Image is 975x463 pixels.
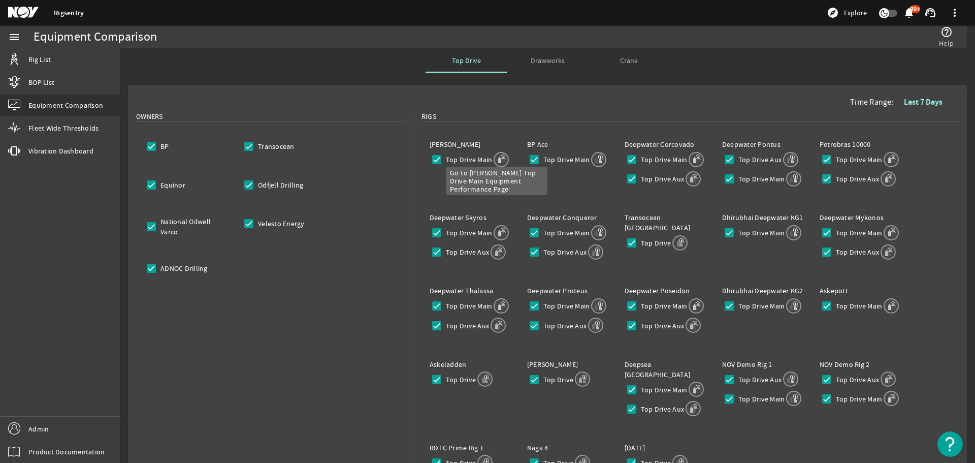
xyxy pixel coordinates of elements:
[820,140,871,149] label: Petrobras 10000
[444,321,489,331] label: Top Drive Aux
[444,247,489,257] label: Top Drive Aux
[527,286,588,295] label: Deepwater Proteus
[937,431,963,457] button: Open Resource Center
[28,447,105,457] span: Product Documentation
[625,443,645,452] label: [DATE]
[430,140,480,149] label: [PERSON_NAME]
[527,213,597,222] label: Deepwater Conqueror
[736,155,782,165] label: Top Drive Aux
[639,174,684,184] label: Top Drive Aux
[844,8,867,18] span: Explore
[639,155,688,165] label: Top Drive Main
[625,213,690,232] label: Transocean [GEOGRAPHIC_DATA]
[736,228,785,238] label: Top Drive Main
[527,443,548,452] label: Naga 4
[903,7,915,19] mat-icon: notifications
[444,155,493,165] label: Top Drive Main
[28,77,54,87] span: BOP List
[827,7,839,19] mat-icon: explore
[625,360,690,379] label: Deepsea [GEOGRAPHIC_DATA]
[256,180,303,190] label: Odfjell Drilling
[158,263,208,273] label: ADNOC Drilling
[620,57,638,64] span: Crane
[256,141,295,151] label: Transocean
[28,424,49,434] span: Admin
[903,8,914,18] button: 99+
[541,321,587,331] label: Top Drive Aux
[736,375,782,385] label: Top Drive Aux
[527,140,548,149] label: BP Ace
[444,228,493,238] label: Top Drive Main
[430,360,467,369] label: Askeladden
[820,286,848,295] label: Askepott
[28,146,93,156] span: Vibration Dashboard
[896,93,951,111] button: Last 7 Days
[820,213,884,222] label: Deepwater Mykonos
[527,360,578,369] label: [PERSON_NAME]
[639,238,671,248] label: Top Drive
[444,301,493,311] label: Top Drive Main
[834,301,883,311] label: Top Drive Main
[639,404,684,414] label: Top Drive Aux
[625,140,695,149] label: Deepwater Corcovado
[541,155,590,165] label: Top Drive Main
[430,213,486,222] label: Deepwater Skyros
[541,301,590,311] label: Top Drive Main
[834,247,879,257] label: Top Drive Aux
[834,228,883,238] label: Top Drive Main
[904,97,942,107] b: Last 7 Days
[722,286,803,295] label: Dhirubhai Deepwater KG2
[541,247,587,257] label: Top Drive Aux
[939,38,954,48] span: Help
[54,8,84,18] a: Rigsentry
[430,286,494,295] label: Deepwater Thalassa
[834,394,883,404] label: Top Drive Main
[834,155,883,165] label: Top Drive Main
[736,301,785,311] label: Top Drive Main
[850,93,959,111] div: Time Range:
[28,100,103,110] span: Equipment Comparison
[639,385,688,395] label: Top Drive Main
[722,213,803,222] label: Dhirubhai Deepwater KG1
[639,321,684,331] label: Top Drive Aux
[158,217,225,237] label: National Oilwell Varco
[531,57,565,64] span: Drawworks
[823,5,871,21] button: Explore
[834,375,879,385] label: Top Drive Aux
[834,174,879,184] label: Top Drive Aux
[444,375,476,385] label: Top Drive
[452,57,481,64] span: Top Drive
[158,141,169,151] label: BP
[541,228,590,238] label: Top Drive Main
[924,7,936,19] mat-icon: support_agent
[8,31,20,43] mat-icon: menu
[820,360,870,369] label: NOV Demo Rig 2
[136,111,163,121] span: Owners
[28,123,99,133] span: Fleet Wide Thresholds
[736,174,785,184] label: Top Drive Main
[256,219,305,229] label: Velesto Energy
[942,1,967,25] button: more_vert
[940,26,953,38] mat-icon: help_outline
[722,140,781,149] label: Deepwater Pontus
[28,54,51,65] span: Rig List
[625,286,690,295] label: Deepwater Poseidon
[34,32,157,42] div: Equipment Comparison
[639,301,688,311] label: Top Drive Main
[541,375,573,385] label: Top Drive
[421,111,436,121] span: Rigs
[8,145,20,157] mat-icon: vibration
[722,360,772,369] label: NOV Demo Rig 1
[158,180,185,190] label: Equinor
[430,443,483,452] label: RDTC Prime Rig 1
[736,394,785,404] label: Top Drive Main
